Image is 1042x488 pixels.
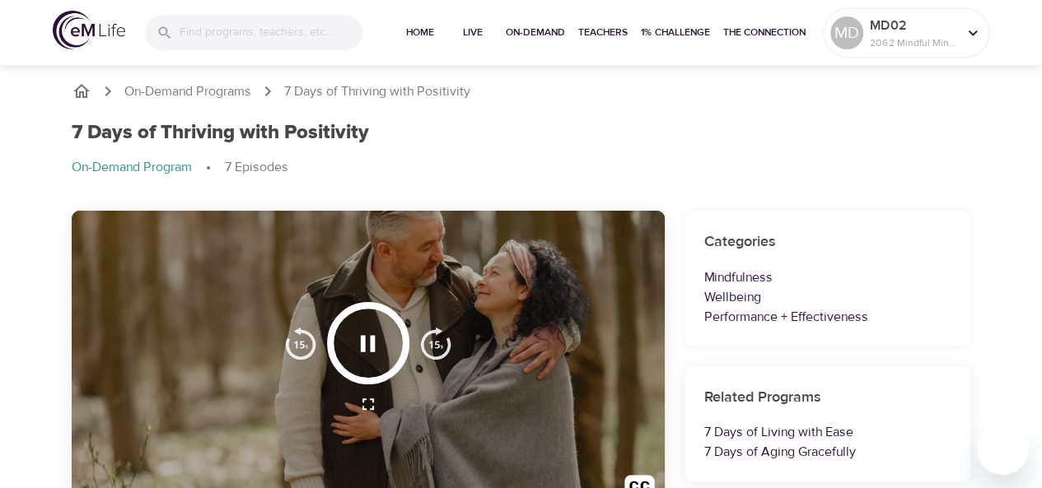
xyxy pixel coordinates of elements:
p: MD02 [870,16,957,35]
nav: breadcrumb [72,81,971,101]
iframe: Button to launch messaging window [976,422,1029,475]
a: 7 Days of Living with Ease [704,424,853,440]
p: On-Demand Program [72,158,192,177]
nav: breadcrumb [72,158,971,178]
a: 7 Days of Aging Gracefully [704,444,856,460]
p: 7 Days of Thriving with Positivity [284,82,470,101]
span: Live [453,24,493,41]
div: MD [830,16,863,49]
p: Wellbeing [704,287,951,307]
img: 15s_next.svg [419,327,452,360]
span: Home [400,24,440,41]
h6: Related Programs [704,386,951,410]
span: The Connection [723,24,806,41]
img: 15s_prev.svg [284,327,317,360]
h1: 7 Days of Thriving with Positivity [72,121,369,145]
p: 2062 Mindful Minutes [870,35,957,50]
img: logo [53,11,125,49]
span: Teachers [578,24,628,41]
input: Find programs, teachers, etc... [180,15,362,50]
h6: Categories [704,230,951,254]
span: 1% Challenge [641,24,710,41]
p: 7 Episodes [225,158,288,177]
a: On-Demand Programs [124,82,251,101]
span: On-Demand [506,24,565,41]
p: Mindfulness [704,267,951,287]
p: Performance + Effectiveness [704,307,951,327]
